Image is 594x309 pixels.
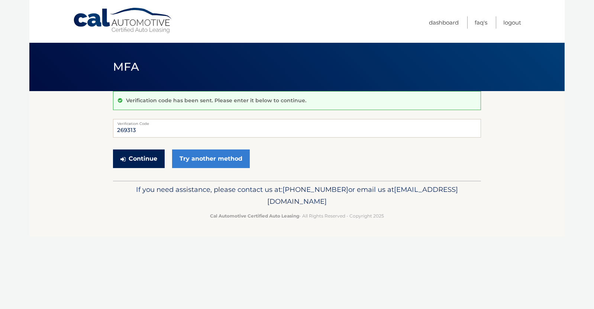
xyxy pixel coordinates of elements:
button: Continue [113,149,165,168]
strong: Cal Automotive Certified Auto Leasing [210,213,299,219]
label: Verification Code [113,119,481,125]
a: Dashboard [429,16,459,29]
p: - All Rights Reserved - Copyright 2025 [118,212,476,220]
p: If you need assistance, please contact us at: or email us at [118,184,476,207]
a: FAQ's [475,16,487,29]
a: Logout [503,16,521,29]
span: MFA [113,60,139,74]
a: Cal Automotive [73,7,173,34]
a: Try another method [172,149,250,168]
span: [EMAIL_ADDRESS][DOMAIN_NAME] [267,185,458,206]
p: Verification code has been sent. Please enter it below to continue. [126,97,306,104]
span: [PHONE_NUMBER] [283,185,348,194]
input: Verification Code [113,119,481,138]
